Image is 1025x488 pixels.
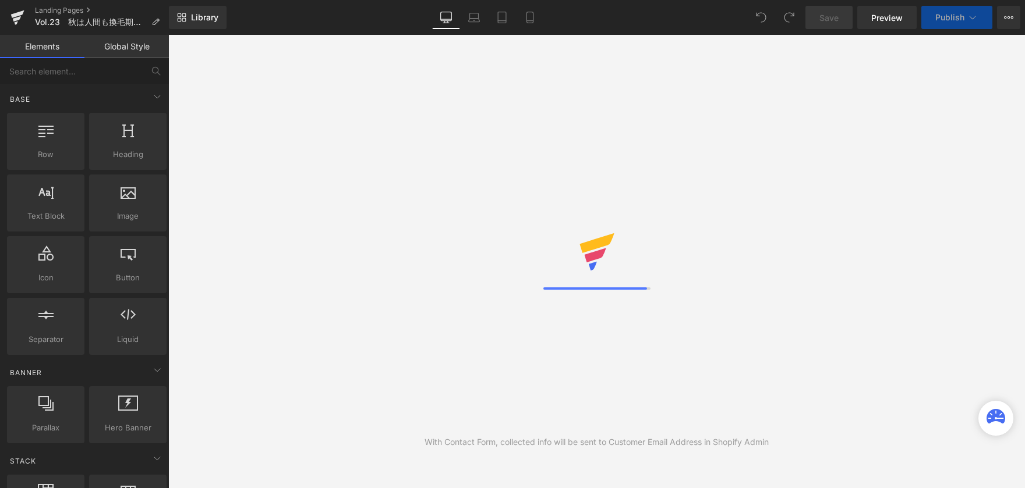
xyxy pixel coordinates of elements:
button: Undo [750,6,773,29]
span: Image [93,210,163,222]
span: Text Block [10,210,81,222]
a: Mobile [516,6,544,29]
span: Save [819,12,839,24]
button: Redo [777,6,801,29]
span: Button [93,272,163,284]
a: Preview [857,6,917,29]
button: Publish [921,6,992,29]
span: Preview [871,12,903,24]
span: Row [10,148,81,161]
div: With Contact Form, collected info will be sent to Customer Email Address in Shopify Admin [425,436,769,448]
span: Hero Banner [93,422,163,434]
span: Icon [10,272,81,284]
span: Publish [935,13,964,22]
span: Vol.23 秋は人間も換毛期に!? 豊かな髪を育む3つのメソッド [35,17,147,27]
span: Base [9,94,31,105]
span: Library [191,12,218,23]
span: Heading [93,148,163,161]
span: Stack [9,455,37,466]
span: Parallax [10,422,81,434]
a: Tablet [488,6,516,29]
span: Separator [10,333,81,345]
a: New Library [169,6,227,29]
a: Desktop [432,6,460,29]
span: Banner [9,367,43,378]
button: More [997,6,1020,29]
a: Global Style [84,35,169,58]
span: Liquid [93,333,163,345]
a: Landing Pages [35,6,169,15]
a: Laptop [460,6,488,29]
